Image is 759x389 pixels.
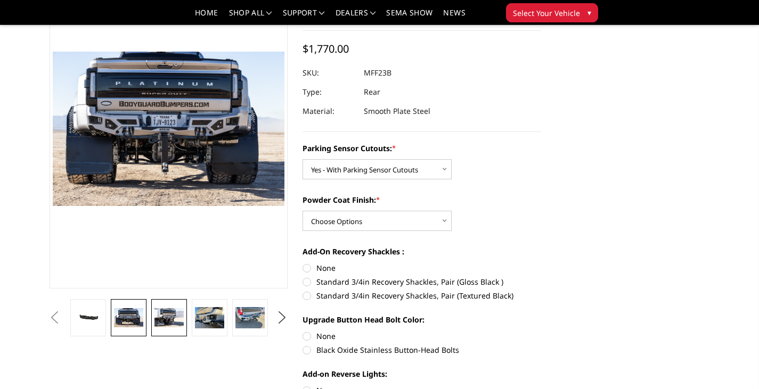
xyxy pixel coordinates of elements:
button: Previous [47,310,63,326]
dt: SKU: [303,63,356,82]
span: ▾ [587,7,591,18]
a: News [443,9,465,24]
label: Standard 3/4in Recovery Shackles, Pair (Textured Black) [303,290,541,301]
img: 2023-2025 Ford F250-350-450 - Freedom Series - Rear Bumper [235,307,264,329]
a: Support [283,9,325,24]
button: Select Your Vehicle [506,3,598,22]
label: Add-on Reverse Lights: [303,368,541,379]
a: Dealers [336,9,376,24]
dt: Type: [303,82,356,102]
dt: Material: [303,102,356,121]
label: Parking Sensor Cutouts: [303,143,541,154]
a: SEMA Show [386,9,432,24]
label: None [303,262,541,274]
dd: Rear [364,82,380,102]
label: Upgrade Button Head Bolt Color: [303,314,541,325]
a: shop all [229,9,272,24]
label: Add-On Recovery Shackles : [303,246,541,257]
a: Home [195,9,218,24]
label: None [303,330,541,342]
label: Standard 3/4in Recovery Shackles, Pair (Gloss Black ) [303,276,541,287]
span: $1,770.00 [303,42,349,56]
iframe: Chat Widget [706,338,759,389]
button: Next [274,310,290,326]
dd: MFF23B [364,63,391,82]
img: 2023-2025 Ford F250-350-450 - Freedom Series - Rear Bumper [154,308,183,327]
dd: Smooth Plate Steel [364,102,430,121]
label: Powder Coat Finish: [303,194,541,205]
img: 2023-2025 Ford F250-350-450 - Freedom Series - Rear Bumper [195,307,224,329]
label: Black Oxide Stainless Button-Head Bolts [303,344,541,355]
img: 2023-2025 Ford F250-350-450 - Freedom Series - Rear Bumper [114,308,143,327]
span: Select Your Vehicle [513,7,580,19]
